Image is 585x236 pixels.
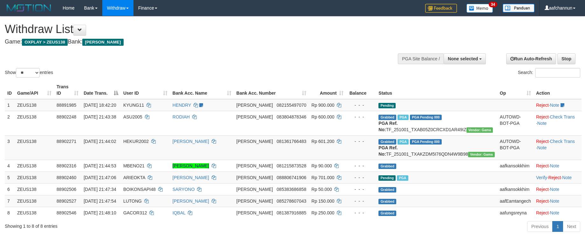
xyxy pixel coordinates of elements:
select: Showentries [16,68,40,78]
a: Reject [536,103,549,108]
h1: Withdraw List [5,23,384,36]
td: aafkansokkhim [497,160,534,172]
span: Grabbed [378,211,396,216]
td: ZEUS138 [15,160,54,172]
td: 8 [5,207,15,219]
td: 5 [5,172,15,183]
span: ARIEOKTA [123,175,145,180]
span: 88902271 [57,139,76,144]
span: GACOR312 [123,210,147,215]
span: [DATE] 21:47:06 [84,175,116,180]
div: - - - [349,174,373,181]
a: 1 [552,221,563,232]
span: [PERSON_NAME] [236,103,273,108]
a: Note [550,187,559,192]
span: 88902460 [57,175,76,180]
td: 3 [5,135,15,160]
div: - - - [349,163,373,169]
a: Stop [557,53,575,64]
th: User ID: activate to sort column ascending [121,81,170,99]
td: ZEUS138 [15,99,54,111]
a: Reject [536,210,549,215]
span: Copy 081387916885 to clipboard [277,210,306,215]
td: · [534,160,582,172]
span: HEKUR2002 [123,139,149,144]
span: Copy 081215873528 to clipboard [277,163,306,168]
div: - - - [349,138,373,145]
img: panduan.png [503,4,534,12]
a: Previous [527,221,553,232]
td: TF_251001_TXAB05Z0CRCXD1AR49IZ [376,111,497,135]
span: [PERSON_NAME] [236,139,273,144]
span: Rp 701.000 [311,175,334,180]
b: PGA Ref. No: [378,145,398,157]
span: Copy 083804878346 to clipboard [277,114,306,119]
img: Button%20Memo.svg [466,4,493,13]
span: Marked by aafchomsokheang [398,115,409,120]
th: Status [376,81,497,99]
span: [DATE] 21:44:53 [84,163,116,168]
span: Copy 085383686858 to clipboard [277,187,306,192]
button: None selected [444,53,486,64]
span: Rp 900.000 [311,103,334,108]
td: ZEUS138 [15,195,54,207]
span: Grabbed [378,164,396,169]
a: IQBAL [173,210,186,215]
a: Run Auto-Refresh [506,53,556,64]
span: Copy 082155497070 to clipboard [277,103,306,108]
td: 4 [5,160,15,172]
span: [DATE] 21:47:34 [84,187,116,192]
td: ZEUS138 [15,207,54,219]
th: Op: activate to sort column ascending [497,81,534,99]
span: Copy 088806741906 to clipboard [277,175,306,180]
td: 6 [5,183,15,195]
span: 88902248 [57,114,76,119]
td: TF_251001_TXAKZDM5I76QDN4W9B98 [376,135,497,160]
a: Note [550,163,559,168]
a: Note [537,145,547,150]
th: Bank Acc. Name: activate to sort column ascending [170,81,234,99]
a: Check Trans [550,139,575,144]
td: 2 [5,111,15,135]
div: PGA Site Balance / [398,53,444,64]
th: Amount: activate to sort column ascending [309,81,346,99]
img: Feedback.jpg [425,4,457,13]
th: Balance [346,81,376,99]
span: 88902316 [57,163,76,168]
span: Grabbed [378,139,396,145]
span: Rp 50.000 [311,187,332,192]
span: BOIKONSAPI48 [123,187,156,192]
span: ASU2005 [123,114,142,119]
th: Date Trans.: activate to sort column descending [81,81,121,99]
span: [PERSON_NAME] [82,39,123,46]
span: [DATE] 21:48:10 [84,210,116,215]
a: Note [550,210,559,215]
div: - - - [349,198,373,204]
span: [DATE] 21:43:38 [84,114,116,119]
td: · [534,195,582,207]
td: ZEUS138 [15,135,54,160]
a: Note [550,103,559,108]
td: aafungsreyna [497,207,534,219]
span: Grabbed [378,187,396,192]
span: Grabbed [378,199,396,204]
span: None selected [448,56,478,61]
a: Reject [536,199,549,204]
th: Trans ID: activate to sort column ascending [54,81,81,99]
label: Show entries [5,68,53,78]
td: ZEUS138 [15,183,54,195]
span: Grabbed [378,115,396,120]
div: Showing 1 to 8 of 8 entries [5,220,239,229]
a: Check Trans [550,114,575,119]
span: PGA Pending [410,115,442,120]
span: 34 [489,2,497,7]
span: [DATE] 21:47:54 [84,199,116,204]
a: RODIAH [173,114,190,119]
a: Reject [536,139,549,144]
span: Rp 601.200 [311,139,334,144]
td: · [534,207,582,219]
span: Vendor URL: https://trx31.1velocity.biz [466,127,493,133]
span: Marked by aafchomsokheang [398,139,409,145]
span: [PERSON_NAME] [236,210,273,215]
span: [DATE] 21:44:02 [84,139,116,144]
